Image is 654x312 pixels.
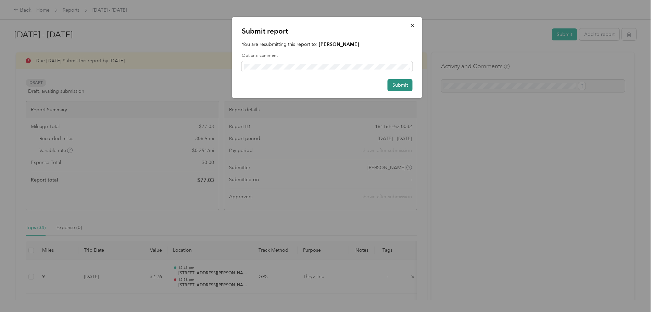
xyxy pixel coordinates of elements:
[242,41,413,48] p: You are resubmitting this report to:
[616,274,654,312] iframe: Everlance-gr Chat Button Frame
[242,26,413,36] p: Submit report
[319,41,359,47] strong: [PERSON_NAME]
[242,53,413,59] label: Optional comment
[388,79,413,91] button: Submit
